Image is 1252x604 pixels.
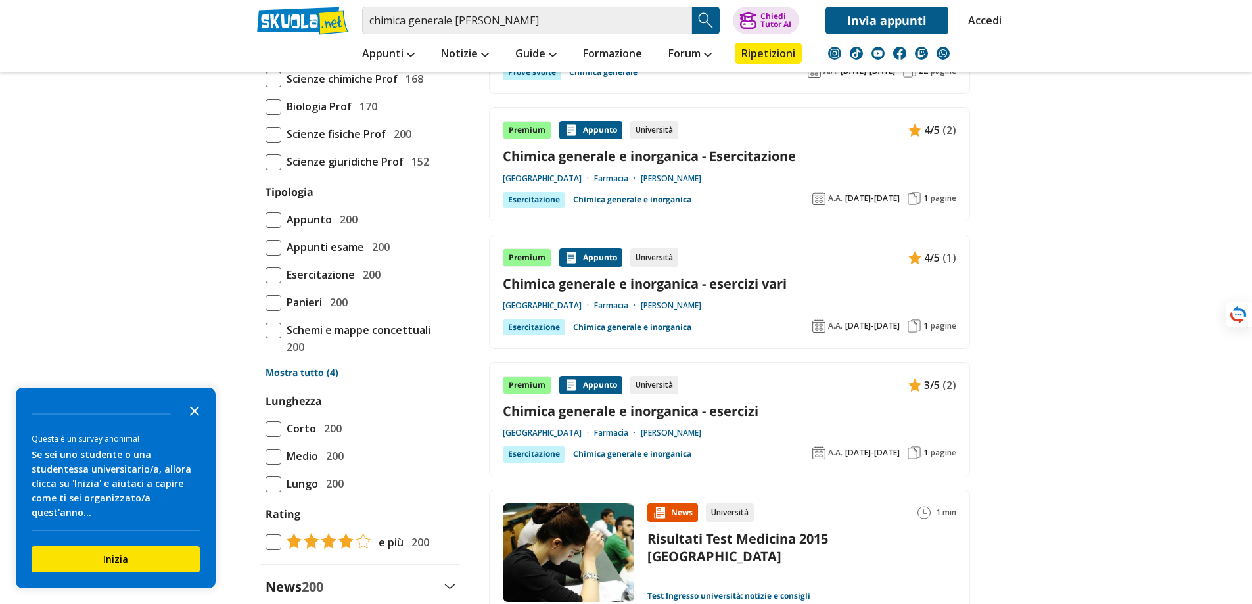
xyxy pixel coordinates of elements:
[931,193,956,204] span: pagine
[281,153,404,170] span: Scienze giuridiche Prof
[641,428,701,438] a: [PERSON_NAME]
[266,185,313,199] label: Tipologia
[908,446,921,459] img: Pagine
[281,70,398,87] span: Scienze chimiche Prof
[406,534,429,551] span: 200
[503,147,956,165] a: Chimica generale e inorganica - Esercitazione
[924,377,940,394] span: 3/5
[908,124,921,137] img: Appunti contenuto
[733,7,799,34] button: ChiediTutor AI
[923,321,928,331] span: 1
[438,43,492,66] a: Notizie
[573,446,691,462] a: Chimica generale e inorganica
[594,174,641,184] a: Farmacia
[641,174,701,184] a: [PERSON_NAME]
[594,428,641,438] a: Farmacia
[696,11,716,30] img: Cerca appunti, riassunti o versioni
[812,446,825,459] img: Anno accademico
[281,239,364,256] span: Appunti esame
[692,7,720,34] button: Search Button
[735,43,802,64] a: Ripetizioni
[281,321,430,338] span: Schemi e mappe concettuali
[503,248,551,267] div: Premium
[647,591,810,601] a: Test Ingresso università: notizie e consigli
[931,448,956,458] span: pagine
[917,506,931,519] img: Tempo lettura
[367,239,390,256] span: 200
[266,394,322,408] label: Lunghezza
[281,533,371,549] img: tasso di risposta 4+
[573,192,691,208] a: Chimica generale e inorganica
[908,379,921,392] img: Appunti contenuto
[325,294,348,311] span: 200
[653,506,666,519] img: News contenuto
[630,248,678,267] div: Università
[825,7,948,34] a: Invia appunti
[936,503,956,522] span: 1 min
[321,448,344,465] span: 200
[942,377,956,394] span: (2)
[181,397,208,423] button: Close the survey
[281,420,316,437] span: Corto
[812,192,825,205] img: Anno accademico
[942,249,956,266] span: (1)
[559,376,622,394] div: Appunto
[630,121,678,139] div: Università
[845,448,900,458] span: [DATE]-[DATE]
[281,211,332,228] span: Appunto
[400,70,423,87] span: 168
[503,503,634,602] img: Immagine news
[565,124,578,137] img: Appunti contenuto
[924,122,940,139] span: 4/5
[266,366,455,379] a: Mostra tutto (4)
[358,266,381,283] span: 200
[924,249,940,266] span: 4/5
[923,448,928,458] span: 1
[828,193,843,204] span: A.A.
[915,47,928,60] img: twitch
[354,98,377,115] span: 170
[893,47,906,60] img: facebook
[266,505,455,523] label: Rating
[706,503,754,522] div: Università
[850,47,863,60] img: tiktok
[503,428,594,438] a: [GEOGRAPHIC_DATA]
[968,7,996,34] a: Accedi
[503,319,565,335] div: Esercitazione
[444,584,455,589] img: Apri e chiudi sezione
[281,126,386,143] span: Scienze fisiche Prof
[503,64,561,80] div: Prove svolte
[319,420,342,437] span: 200
[503,192,565,208] div: Esercitazione
[565,379,578,392] img: Appunti contenuto
[281,448,318,465] span: Medio
[828,321,843,331] span: A.A.
[812,319,825,333] img: Anno accademico
[335,211,358,228] span: 200
[845,321,900,331] span: [DATE]-[DATE]
[647,503,698,522] div: News
[828,47,841,60] img: instagram
[281,475,318,492] span: Lungo
[594,300,641,311] a: Farmacia
[388,126,411,143] span: 200
[641,300,701,311] a: [PERSON_NAME]
[503,446,565,462] div: Esercitazione
[32,546,200,572] button: Inizia
[503,402,956,420] a: Chimica generale e inorganica - esercizi
[559,121,622,139] div: Appunto
[942,122,956,139] span: (2)
[503,300,594,311] a: [GEOGRAPHIC_DATA]
[828,448,843,458] span: A.A.
[281,294,322,311] span: Panieri
[32,432,200,445] div: Questa è un survey anonima!
[923,193,928,204] span: 1
[845,193,900,204] span: [DATE]-[DATE]
[580,43,645,66] a: Formazione
[373,534,404,551] span: e più
[406,153,429,170] span: 152
[647,530,828,565] a: Risultati Test Medicina 2015 [GEOGRAPHIC_DATA]
[266,578,323,595] label: News
[908,192,921,205] img: Pagine
[16,388,216,588] div: Survey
